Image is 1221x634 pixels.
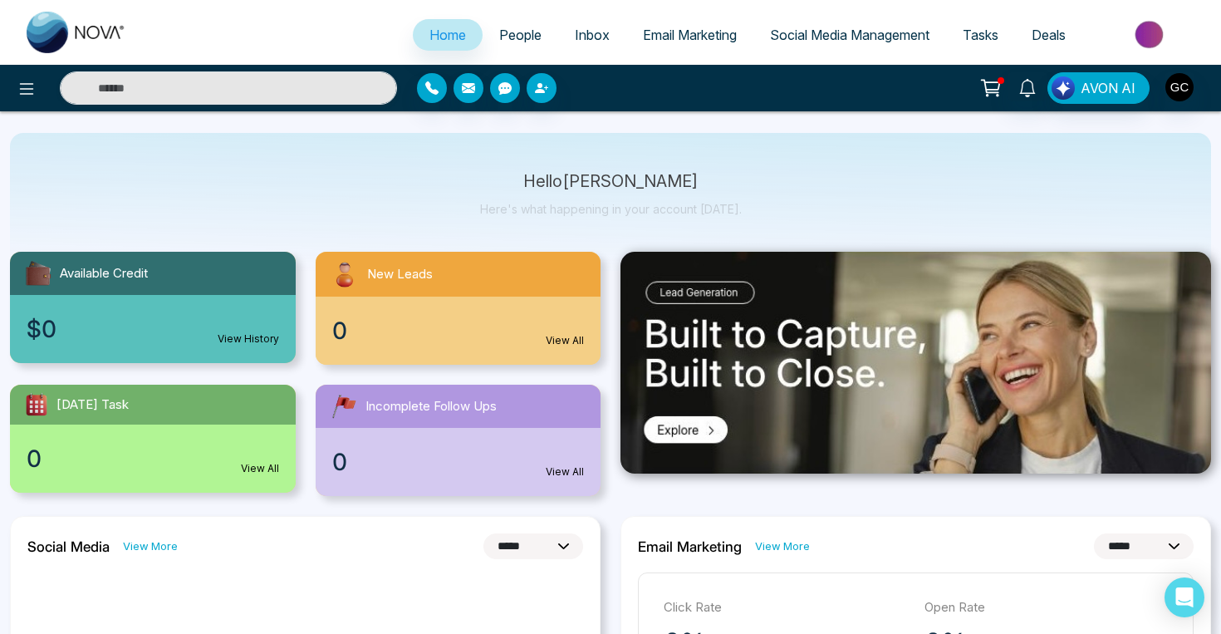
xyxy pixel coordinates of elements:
a: Deals [1015,19,1082,51]
img: . [620,252,1211,474]
span: 0 [332,445,347,479]
div: Open Intercom Messenger [1165,577,1204,617]
span: Home [429,27,466,43]
a: View All [546,333,584,348]
a: Social Media Management [753,19,946,51]
h2: Email Marketing [638,538,742,555]
a: View More [123,538,178,554]
a: View History [218,332,279,346]
a: People [483,19,558,51]
button: AVON AI [1047,72,1150,104]
span: Incomplete Follow Ups [365,397,497,416]
img: todayTask.svg [23,391,50,418]
a: Email Marketing [626,19,753,51]
img: Nova CRM Logo [27,12,126,53]
span: $0 [27,312,56,346]
h2: Social Media [27,538,110,555]
span: 0 [27,441,42,476]
p: Click Rate [664,598,908,617]
a: View All [546,464,584,479]
p: Hello [PERSON_NAME] [480,174,742,189]
span: [DATE] Task [56,396,129,415]
span: AVON AI [1081,78,1135,98]
span: People [499,27,542,43]
img: Lead Flow [1052,76,1075,100]
span: Inbox [575,27,610,43]
a: Inbox [558,19,626,51]
a: Home [413,19,483,51]
a: View All [241,461,279,476]
span: New Leads [367,265,433,284]
span: Tasks [963,27,998,43]
p: Here's what happening in your account [DATE]. [480,202,742,216]
img: availableCredit.svg [23,258,53,288]
span: Email Marketing [643,27,737,43]
a: Tasks [946,19,1015,51]
a: View More [755,538,810,554]
p: Open Rate [924,598,1169,617]
img: Market-place.gif [1091,16,1211,53]
span: Social Media Management [770,27,929,43]
a: New Leads0View All [306,252,611,365]
span: Deals [1032,27,1066,43]
span: Available Credit [60,264,148,283]
img: User Avatar [1165,73,1194,101]
span: 0 [332,313,347,348]
a: Incomplete Follow Ups0View All [306,385,611,496]
img: followUps.svg [329,391,359,421]
img: newLeads.svg [329,258,360,290]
